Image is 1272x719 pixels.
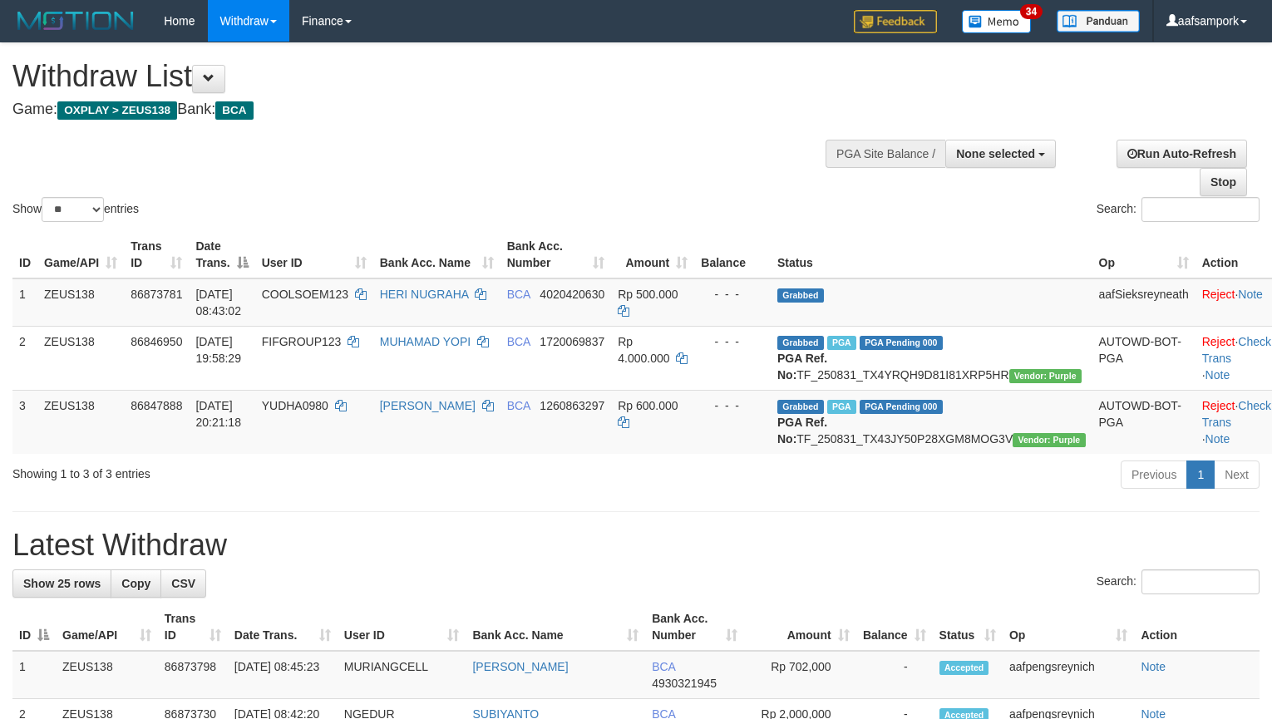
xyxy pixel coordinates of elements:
a: [PERSON_NAME] [472,660,568,673]
input: Search: [1141,569,1260,594]
img: MOTION_logo.png [12,8,139,33]
td: Rp 702,000 [744,651,856,699]
td: aafpengsreynich [1003,651,1134,699]
span: 86847888 [131,399,182,412]
th: Bank Acc. Number: activate to sort column ascending [645,603,744,651]
th: User ID: activate to sort column ascending [255,231,373,278]
h1: Withdraw List [12,60,831,93]
div: - - - [701,286,764,303]
th: Bank Acc. Name: activate to sort column ascending [373,231,500,278]
th: Trans ID: activate to sort column ascending [124,231,189,278]
a: Reject [1202,335,1235,348]
td: ZEUS138 [37,278,124,327]
th: Amount: activate to sort column ascending [744,603,856,651]
div: - - - [701,333,764,350]
a: CSV [160,569,206,598]
div: - - - [701,397,764,414]
span: PGA Pending [860,400,943,414]
img: panduan.png [1057,10,1140,32]
th: Date Trans.: activate to sort column ascending [228,603,338,651]
span: Rp 4.000.000 [618,335,669,365]
th: Status: activate to sort column ascending [933,603,1003,651]
a: Copy [111,569,161,598]
a: [PERSON_NAME] [380,399,476,412]
span: Grabbed [777,336,824,350]
td: TF_250831_TX4YRQH9D81I81XRP5HR [771,326,1092,390]
th: User ID: activate to sort column ascending [338,603,466,651]
th: Trans ID: activate to sort column ascending [158,603,228,651]
div: PGA Site Balance / [826,140,945,168]
span: Vendor URL: https://trx4.1velocity.biz [1013,433,1085,447]
span: None selected [956,147,1035,160]
a: MUHAMAD YOPI [380,335,471,348]
span: Show 25 rows [23,577,101,590]
a: Note [1205,368,1230,382]
a: Note [1205,432,1230,446]
span: COOLSOEM123 [262,288,348,301]
a: Reject [1202,399,1235,412]
th: Balance [694,231,771,278]
a: Note [1238,288,1263,301]
span: Rp 600.000 [618,399,678,412]
a: Show 25 rows [12,569,111,598]
span: CSV [171,577,195,590]
h4: Game: Bank: [12,101,831,118]
input: Search: [1141,197,1260,222]
td: aafSieksreyneath [1092,278,1196,327]
label: Search: [1097,197,1260,222]
span: [DATE] 20:21:18 [195,399,241,429]
td: 86873798 [158,651,228,699]
th: Game/API: activate to sort column ascending [37,231,124,278]
td: TF_250831_TX43JY50P28XGM8MOG3V [771,390,1092,454]
b: PGA Ref. No: [777,416,827,446]
td: ZEUS138 [37,326,124,390]
th: ID: activate to sort column descending [12,603,56,651]
th: Status [771,231,1092,278]
a: Previous [1121,460,1187,489]
td: ZEUS138 [56,651,158,699]
span: Marked by aafnoeunsreypich [827,336,856,350]
span: [DATE] 19:58:29 [195,335,241,365]
span: Copy 4020420630 to clipboard [540,288,604,301]
a: HERI NUGRAHA [380,288,469,301]
label: Search: [1097,569,1260,594]
th: Game/API: activate to sort column ascending [56,603,158,651]
span: BCA [652,660,675,673]
select: Showentries [42,197,104,222]
span: BCA [215,101,253,120]
a: Run Auto-Refresh [1117,140,1247,168]
span: BCA [507,288,530,301]
td: AUTOWD-BOT-PGA [1092,390,1196,454]
td: MURIANGCELL [338,651,466,699]
th: Bank Acc. Number: activate to sort column ascending [500,231,612,278]
label: Show entries [12,197,139,222]
td: 1 [12,651,56,699]
span: Marked by aafnoeunsreypich [827,400,856,414]
div: Showing 1 to 3 of 3 entries [12,459,518,482]
span: PGA Pending [860,336,943,350]
a: Check Trans [1202,335,1271,365]
a: Reject [1202,288,1235,301]
th: Amount: activate to sort column ascending [611,231,694,278]
span: BCA [507,335,530,348]
td: AUTOWD-BOT-PGA [1092,326,1196,390]
td: 2 [12,326,37,390]
span: Grabbed [777,288,824,303]
span: 34 [1020,4,1043,19]
b: PGA Ref. No: [777,352,827,382]
img: Button%20Memo.svg [962,10,1032,33]
a: Note [1141,660,1166,673]
th: Bank Acc. Name: activate to sort column ascending [466,603,645,651]
span: Copy [121,577,150,590]
a: 1 [1186,460,1215,489]
span: 86873781 [131,288,182,301]
span: Copy 1260863297 to clipboard [540,399,604,412]
td: - [856,651,933,699]
span: 86846950 [131,335,182,348]
a: Next [1214,460,1260,489]
td: 3 [12,390,37,454]
th: Op: activate to sort column ascending [1092,231,1196,278]
td: 1 [12,278,37,327]
th: ID [12,231,37,278]
a: Check Trans [1202,399,1271,429]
